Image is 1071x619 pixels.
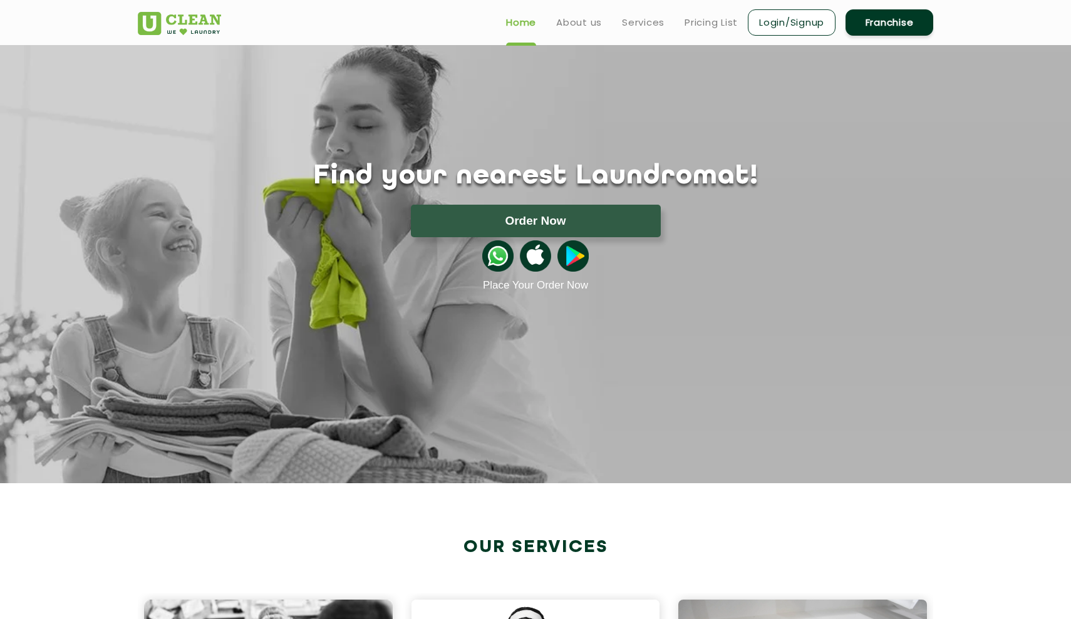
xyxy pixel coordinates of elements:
[622,15,665,30] a: Services
[748,9,836,36] a: Login/Signup
[557,240,589,272] img: playstoreicon.png
[846,9,933,36] a: Franchise
[483,279,588,292] a: Place Your Order Now
[138,12,221,35] img: UClean Laundry and Dry Cleaning
[556,15,602,30] a: About us
[482,240,514,272] img: whatsappicon.png
[128,161,943,192] h1: Find your nearest Laundromat!
[411,205,661,237] button: Order Now
[685,15,738,30] a: Pricing List
[520,240,551,272] img: apple-icon.png
[506,15,536,30] a: Home
[138,537,933,558] h2: Our Services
